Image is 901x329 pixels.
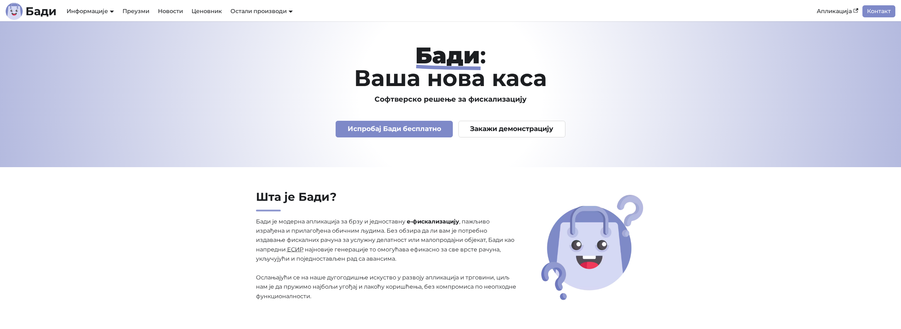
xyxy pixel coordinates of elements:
a: Остали производи [230,8,293,15]
h1: : Ваша нова каса [223,44,679,89]
a: Испробај Бади бесплатно [336,121,453,137]
strong: Бади [415,41,480,69]
p: Бади је модерна апликација за брзу и једноставну , пажљиво израђена и прилагођена обичним људима.... [256,217,517,301]
a: Ценовник [187,5,226,17]
b: Бади [25,6,57,17]
a: ЛогоБади [6,3,57,20]
abbr: Електронски систем за издавање рачуна [287,246,303,253]
img: Шта је Бади? [539,192,646,302]
a: Контакт [862,5,895,17]
a: Информације [67,8,114,15]
img: Лого [6,3,23,20]
a: Преузми [118,5,154,17]
a: Апликација [812,5,862,17]
a: Новости [154,5,187,17]
h3: Софтверско решење за фискализацију [223,95,679,104]
h2: Шта је Бади? [256,190,517,211]
a: Закажи демонстрацију [458,121,565,137]
strong: е-фискализацију [407,218,459,225]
